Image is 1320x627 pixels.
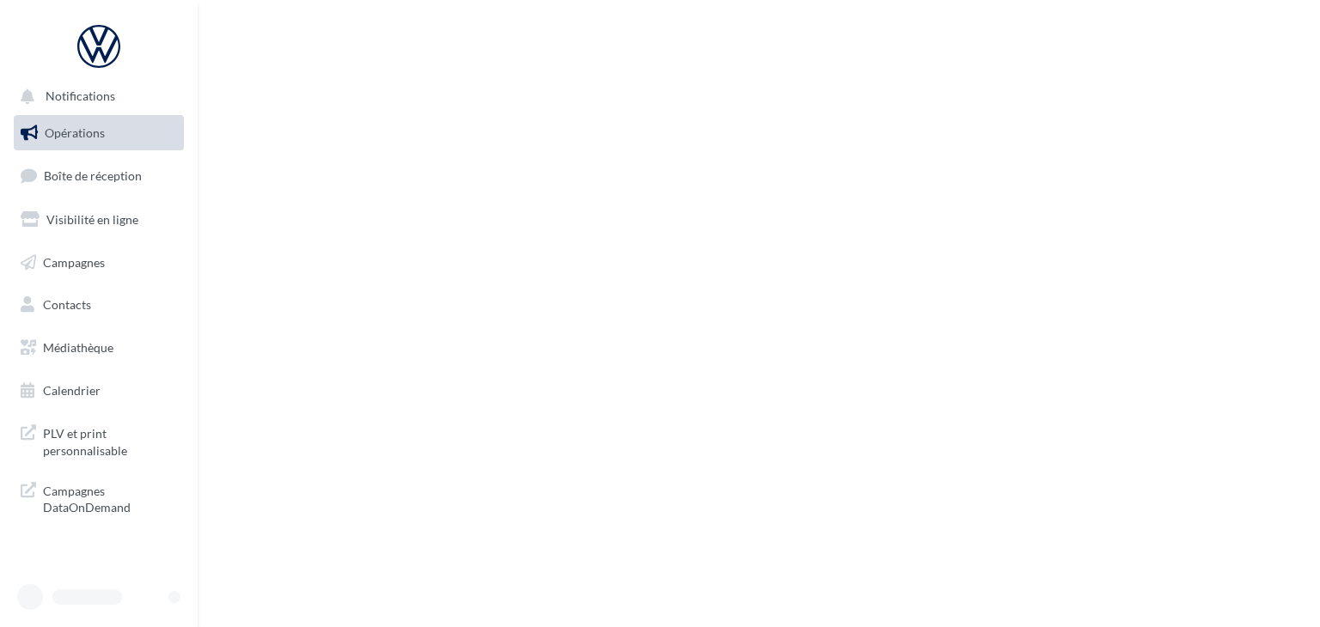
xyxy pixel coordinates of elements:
a: Calendrier [10,373,187,409]
a: Opérations [10,115,187,151]
span: Calendrier [43,383,101,398]
span: Notifications [46,89,115,104]
a: Boîte de réception [10,157,187,194]
span: Médiathèque [43,340,113,355]
span: PLV et print personnalisable [43,422,177,459]
span: Contacts [43,297,91,312]
span: Boîte de réception [44,168,142,183]
span: Opérations [45,125,105,140]
a: Campagnes [10,245,187,281]
a: Campagnes DataOnDemand [10,472,187,523]
span: Visibilité en ligne [46,212,138,227]
a: Visibilité en ligne [10,202,187,238]
span: Campagnes [43,254,105,269]
a: PLV et print personnalisable [10,415,187,466]
a: Médiathèque [10,330,187,366]
span: Campagnes DataOnDemand [43,479,177,516]
a: Contacts [10,287,187,323]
